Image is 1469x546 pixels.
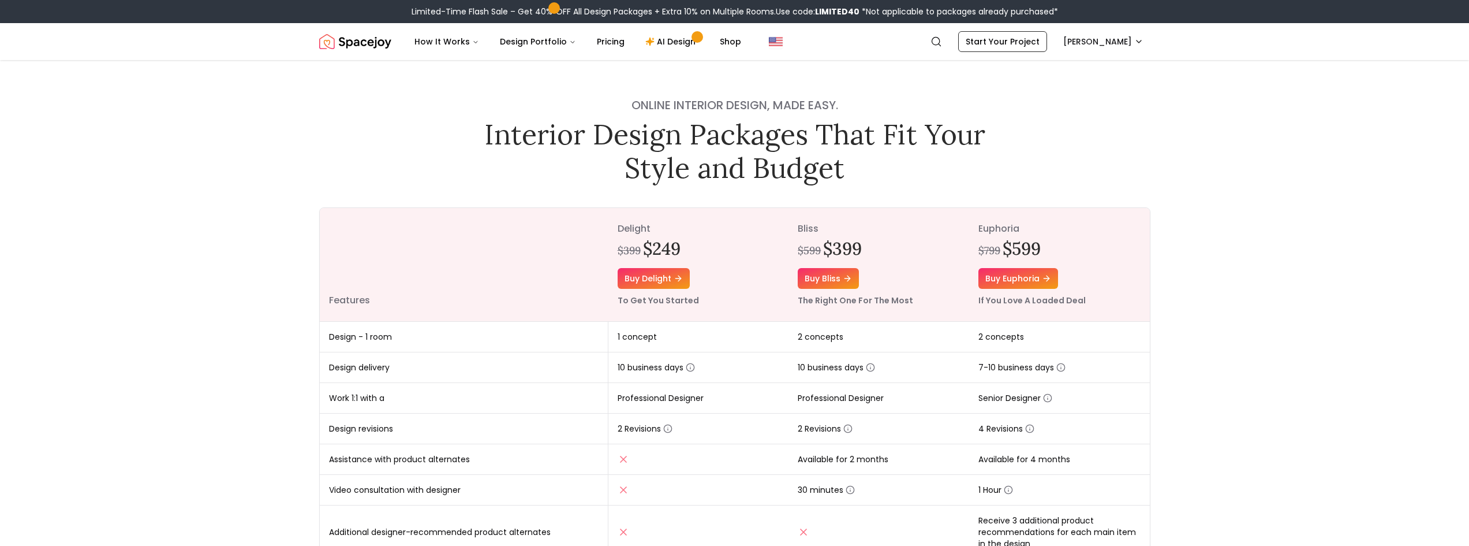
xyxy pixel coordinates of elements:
[320,352,608,383] td: Design delivery
[618,268,690,289] a: Buy delight
[319,30,391,53] img: Spacejoy Logo
[798,331,843,343] span: 2 concepts
[823,238,862,259] h2: $399
[320,414,608,444] td: Design revisions
[643,238,681,259] h2: $249
[969,444,1150,475] td: Available for 4 months
[978,243,1000,259] div: $799
[476,118,993,184] h1: Interior Design Packages That Fit Your Style and Budget
[788,444,969,475] td: Available for 2 months
[798,484,855,496] span: 30 minutes
[958,31,1047,52] a: Start Your Project
[320,322,608,352] td: Design - 1 room
[978,362,1066,373] span: 7-10 business days
[319,23,1150,60] nav: Global
[412,6,1058,17] div: Limited-Time Flash Sale – Get 40% OFF All Design Packages + Extra 10% on Multiple Rooms.
[978,268,1058,289] a: Buy euphoria
[978,222,1141,236] p: euphoria
[798,295,913,306] small: The Right One For The Most
[618,362,695,373] span: 10 business days
[405,30,750,53] nav: Main
[1056,31,1150,52] button: [PERSON_NAME]
[711,30,750,53] a: Shop
[978,423,1034,434] span: 4 Revisions
[859,6,1058,17] span: *Not applicable to packages already purchased*
[476,97,993,113] h4: Online interior design, made easy.
[320,475,608,506] td: Video consultation with designer
[618,423,672,434] span: 2 Revisions
[618,392,704,404] span: Professional Designer
[978,295,1086,306] small: If You Love A Loaded Deal
[978,484,1013,496] span: 1 Hour
[798,243,821,259] div: $599
[491,30,585,53] button: Design Portfolio
[618,222,780,236] p: delight
[618,331,657,343] span: 1 concept
[776,6,859,17] span: Use code:
[588,30,634,53] a: Pricing
[798,362,875,373] span: 10 business days
[769,35,783,49] img: United States
[636,30,708,53] a: AI Design
[618,295,699,306] small: To Get You Started
[405,30,488,53] button: How It Works
[320,444,608,475] td: Assistance with product alternates
[1003,238,1041,259] h2: $599
[798,222,960,236] p: bliss
[978,331,1024,343] span: 2 concepts
[319,30,391,53] a: Spacejoy
[798,268,859,289] a: Buy bliss
[978,392,1052,404] span: Senior Designer
[798,392,884,404] span: Professional Designer
[815,6,859,17] b: LIMITED40
[618,243,641,259] div: $399
[320,383,608,414] td: Work 1:1 with a
[798,423,853,434] span: 2 Revisions
[320,208,608,322] th: Features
